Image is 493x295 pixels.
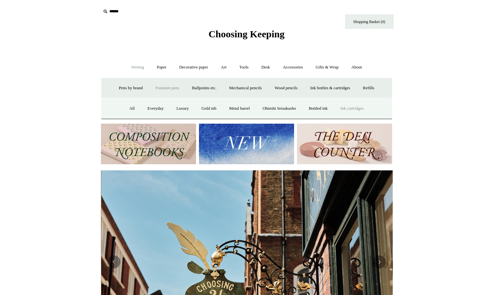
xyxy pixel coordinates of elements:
a: All [123,100,141,117]
a: Paper [151,59,172,76]
a: Metal barrel [223,100,256,117]
a: Gifts & Wrap [310,59,344,76]
a: Accessories [277,59,309,76]
a: Shopping Basket (0) [345,14,394,29]
a: Ink cartridges [335,100,370,117]
a: Desk [255,59,276,76]
a: About [345,59,368,76]
a: Pens by brand [113,80,149,97]
button: Previous [107,255,120,268]
a: Writing [125,59,150,76]
a: Refills [357,80,380,97]
a: Tools [233,59,254,76]
a: Art [215,59,232,76]
a: Luxury [170,100,194,117]
span: Choosing Keeping [208,29,284,39]
a: Everyday [142,100,169,117]
a: Ohnishi Seisakusho [257,100,302,117]
a: Ballpoints etc. [186,80,222,97]
button: Next [373,255,386,268]
a: Wood pencils [269,80,303,97]
a: Mechanical pencils [223,80,268,97]
a: Ink bottles & cartridges [304,80,356,97]
a: Fountain pens [150,80,185,97]
a: Gold nib [196,100,222,117]
img: New.jpg__PID:f73bdf93-380a-4a35-bcfe-7823039498e1 [199,124,294,164]
img: The Deli Counter [297,124,392,164]
a: Choosing Keeping [208,34,284,38]
img: 202302 Composition ledgers.jpg__PID:69722ee6-fa44-49dd-a067-31375e5d54ec [101,124,196,164]
a: Decorative paper [173,59,214,76]
a: Bottled ink [303,100,333,117]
